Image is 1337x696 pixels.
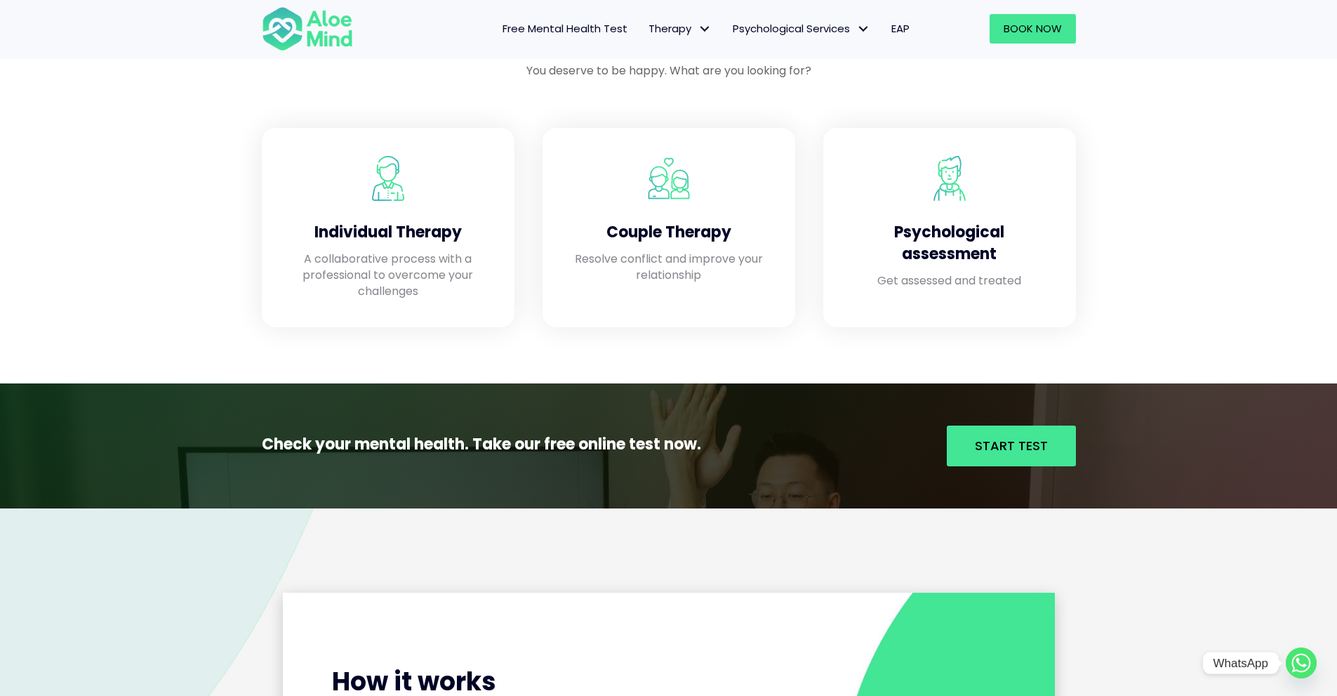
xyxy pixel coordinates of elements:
[290,251,486,300] p: A collaborative process with a professional to overcome your challenges
[571,251,767,283] p: Resolve conflict and improve your relationship
[947,426,1076,466] a: Start Test
[853,19,874,39] span: Psychological Services: submenu
[927,156,972,201] img: Aloe Mind Malaysia | Mental Healthcare Services in Malaysia and Singapore
[492,14,638,44] a: Free Mental Health Test
[648,21,712,36] span: Therapy
[262,433,761,456] p: Check your mental health. Take our free online test now.
[1004,21,1062,36] span: Book Now
[646,156,691,201] img: Aloe Mind Malaysia | Mental Healthcare Services in Malaysia and Singapore
[837,142,1062,313] a: Aloe Mind Malaysia | Mental Healthcare Services in Malaysia and Singapore Psychological assessmen...
[366,156,411,201] img: Aloe Mind Malaysia | Mental Healthcare Services in Malaysia and Singapore
[733,21,870,36] span: Psychological Services
[851,273,1048,289] p: Get assessed and treated
[891,21,910,36] span: EAP
[503,21,627,36] span: Free Mental Health Test
[975,437,1048,454] span: Start Test
[851,222,1048,265] h4: Psychological assessment
[262,6,353,52] img: Aloe mind Logo
[990,14,1076,44] a: Book Now
[290,222,486,244] h4: Individual Therapy
[695,19,715,39] span: Therapy: submenu
[722,14,881,44] a: Psychological ServicesPsychological Services: submenu
[557,142,781,313] a: Aloe Mind Malaysia | Mental Healthcare Services in Malaysia and Singapore Couple Therapy Resolve ...
[571,222,767,244] h4: Couple Therapy
[276,142,500,313] a: Aloe Mind Malaysia | Mental Healthcare Services in Malaysia and Singapore Individual Therapy A co...
[1286,648,1317,678] a: Whatsapp
[262,63,1076,79] p: You deserve to be happy. What are you looking for?
[638,14,722,44] a: TherapyTherapy: submenu
[881,14,920,44] a: EAP
[371,14,920,44] nav: Menu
